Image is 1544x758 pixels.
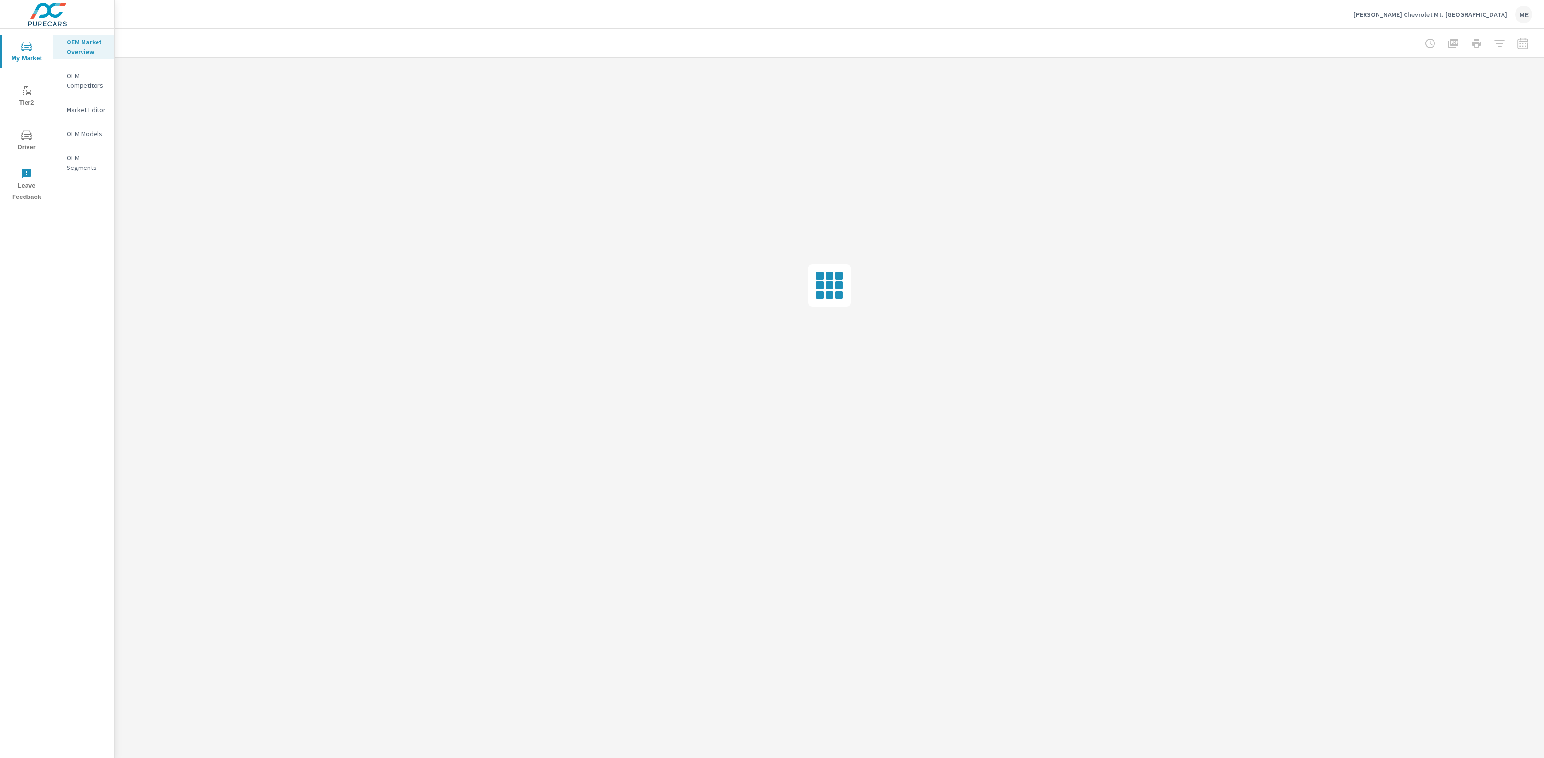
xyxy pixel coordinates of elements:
div: ME [1515,6,1532,23]
span: Tier2 [3,85,50,109]
div: OEM Competitors [53,69,114,93]
div: OEM Models [53,126,114,141]
div: OEM Market Overview [53,35,114,59]
p: OEM Models [67,129,107,139]
div: OEM Segments [53,151,114,175]
p: [PERSON_NAME] Chevrolet Mt. [GEOGRAPHIC_DATA] [1353,10,1507,19]
p: OEM Segments [67,153,107,172]
span: Leave Feedback [3,168,50,203]
p: OEM Market Overview [67,37,107,56]
span: Driver [3,129,50,153]
div: nav menu [0,29,53,207]
div: Market Editor [53,102,114,117]
p: Market Editor [67,105,107,114]
span: My Market [3,41,50,64]
p: OEM Competitors [67,71,107,90]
